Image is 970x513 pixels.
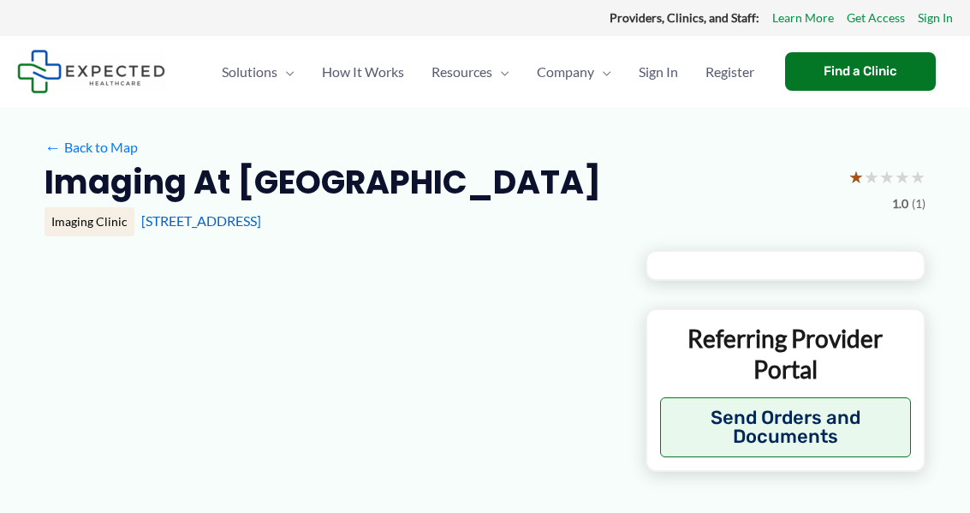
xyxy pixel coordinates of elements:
span: Solutions [222,42,277,102]
span: Company [537,42,594,102]
nav: Primary Site Navigation [208,42,768,102]
a: ←Back to Map [45,134,138,160]
span: ★ [848,161,864,193]
span: Menu Toggle [277,42,295,102]
a: How It Works [308,42,418,102]
span: Menu Toggle [594,42,611,102]
span: 1.0 [892,193,908,215]
img: Expected Healthcare Logo - side, dark font, small [17,50,165,93]
span: Resources [431,42,492,102]
a: Learn More [772,7,834,29]
a: ResourcesMenu Toggle [418,42,523,102]
span: ← [45,139,61,155]
a: Get Access [847,7,905,29]
a: Sign In [918,7,953,29]
span: ★ [864,161,879,193]
div: Imaging Clinic [45,207,134,236]
span: Sign In [639,42,678,102]
a: Sign In [625,42,692,102]
span: (1) [912,193,925,215]
span: Menu Toggle [492,42,509,102]
h2: Imaging at [GEOGRAPHIC_DATA] [45,161,601,203]
button: Send Orders and Documents [660,397,911,457]
span: How It Works [322,42,404,102]
p: Referring Provider Portal [660,323,911,385]
a: Find a Clinic [785,52,936,91]
a: Register [692,42,768,102]
span: ★ [879,161,895,193]
span: ★ [895,161,910,193]
strong: Providers, Clinics, and Staff: [610,10,759,25]
a: CompanyMenu Toggle [523,42,625,102]
span: Register [705,42,754,102]
a: [STREET_ADDRESS] [141,212,261,229]
a: SolutionsMenu Toggle [208,42,308,102]
span: ★ [910,161,925,193]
